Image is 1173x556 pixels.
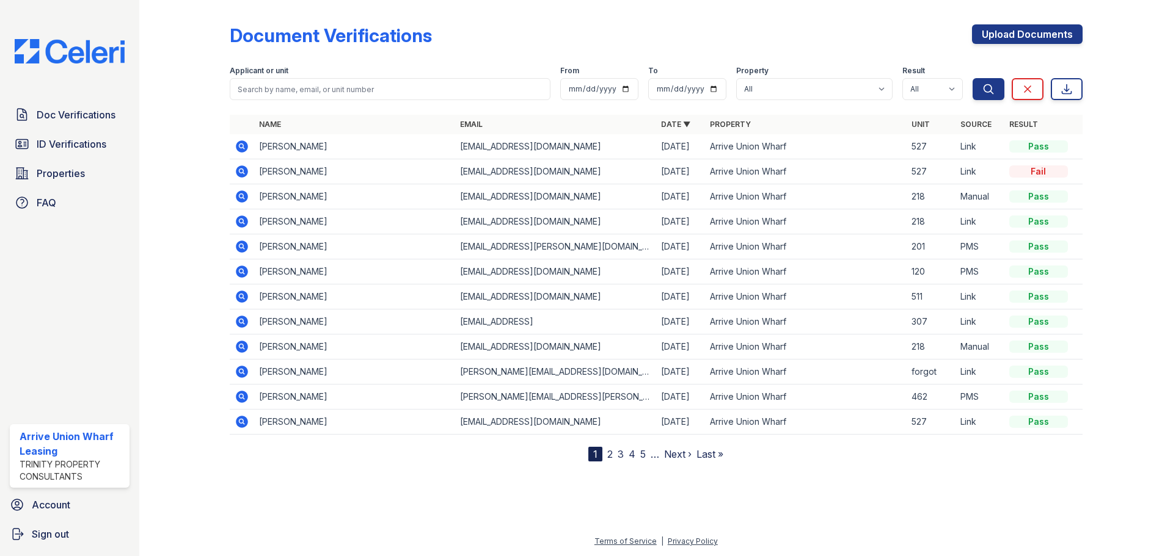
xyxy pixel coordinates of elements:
span: ID Verifications [37,137,106,151]
td: Arrive Union Wharf [705,159,906,184]
a: Last » [696,448,723,460]
a: 2 [607,448,613,460]
span: FAQ [37,195,56,210]
td: [EMAIL_ADDRESS][DOMAIN_NAME] [455,209,656,234]
td: 511 [907,284,956,309]
td: [EMAIL_ADDRESS] [455,309,656,334]
a: FAQ [10,190,130,215]
td: [EMAIL_ADDRESS][DOMAIN_NAME] [455,134,656,159]
div: Pass [1009,291,1068,303]
img: CE_Logo_Blue-a8612792a0a2168367f1c8372b55b34899dd931a85d93a1a3d3e32e68fde9ad4.png [5,39,134,63]
td: Arrive Union Wharf [705,284,906,309]
label: From [560,66,579,76]
td: Arrive Union Wharf [705,309,906,334]
a: 4 [629,448,635,460]
span: … [651,447,659,461]
td: 527 [907,159,956,184]
td: [PERSON_NAME][EMAIL_ADDRESS][DOMAIN_NAME] [455,359,656,385]
a: ID Verifications [10,132,130,156]
td: Link [956,359,1004,385]
td: [DATE] [656,209,705,234]
td: [PERSON_NAME] [254,209,455,234]
a: Upload Documents [972,24,1083,44]
td: Arrive Union Wharf [705,410,906,435]
td: [PERSON_NAME] [254,259,455,284]
div: Pass [1009,190,1068,203]
td: 120 [907,259,956,284]
td: [PERSON_NAME] [254,184,455,209]
td: [PERSON_NAME] [254,334,455,359]
div: Pass [1009,316,1068,328]
label: Applicant or unit [230,66,288,76]
td: Link [956,159,1004,184]
div: Document Verifications [230,24,432,46]
td: Manual [956,334,1004,359]
td: [DATE] [656,259,705,284]
div: Pass [1009,240,1068,253]
div: 1 [588,447,602,461]
td: Arrive Union Wharf [705,359,906,385]
td: Arrive Union Wharf [705,209,906,234]
td: forgot [907,359,956,385]
td: PMS [956,385,1004,410]
td: Link [956,410,1004,435]
span: Account [32,497,70,512]
td: [EMAIL_ADDRESS][DOMAIN_NAME] [455,284,656,309]
td: PMS [956,234,1004,259]
div: Arrive Union Wharf Leasing [20,429,125,458]
td: [DATE] [656,309,705,334]
td: Arrive Union Wharf [705,259,906,284]
a: Source [960,120,992,129]
td: [PERSON_NAME] [254,134,455,159]
td: [DATE] [656,385,705,410]
a: Email [460,120,483,129]
div: | [661,536,663,546]
a: Privacy Policy [668,536,718,546]
td: [DATE] [656,359,705,385]
td: 462 [907,385,956,410]
td: 218 [907,209,956,234]
td: [EMAIL_ADDRESS][PERSON_NAME][DOMAIN_NAME] [455,234,656,259]
div: Pass [1009,341,1068,353]
a: Sign out [5,522,134,546]
td: Link [956,284,1004,309]
td: 527 [907,134,956,159]
td: PMS [956,259,1004,284]
td: [DATE] [656,134,705,159]
div: Pass [1009,391,1068,403]
div: Fail [1009,165,1068,178]
a: Unit [912,120,930,129]
td: [DATE] [656,184,705,209]
td: 218 [907,334,956,359]
a: Result [1009,120,1038,129]
td: 201 [907,234,956,259]
td: [DATE] [656,284,705,309]
td: [PERSON_NAME] [254,309,455,334]
a: Next › [664,448,692,460]
a: Doc Verifications [10,103,130,127]
td: Arrive Union Wharf [705,184,906,209]
label: To [648,66,658,76]
td: [EMAIL_ADDRESS][DOMAIN_NAME] [455,410,656,435]
a: Property [710,120,751,129]
a: Date ▼ [661,120,690,129]
label: Property [736,66,769,76]
div: Pass [1009,265,1068,278]
td: [DATE] [656,159,705,184]
td: [DATE] [656,410,705,435]
div: Pass [1009,140,1068,153]
td: Arrive Union Wharf [705,134,906,159]
td: Link [956,134,1004,159]
td: [PERSON_NAME] [254,359,455,385]
td: Link [956,209,1004,234]
a: Terms of Service [594,536,657,546]
td: [PERSON_NAME] [254,385,455,410]
td: [EMAIL_ADDRESS][DOMAIN_NAME] [455,334,656,359]
td: Arrive Union Wharf [705,234,906,259]
td: [PERSON_NAME] [254,410,455,435]
td: [EMAIL_ADDRESS][DOMAIN_NAME] [455,159,656,184]
div: Trinity Property Consultants [20,458,125,483]
td: Manual [956,184,1004,209]
td: Arrive Union Wharf [705,334,906,359]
